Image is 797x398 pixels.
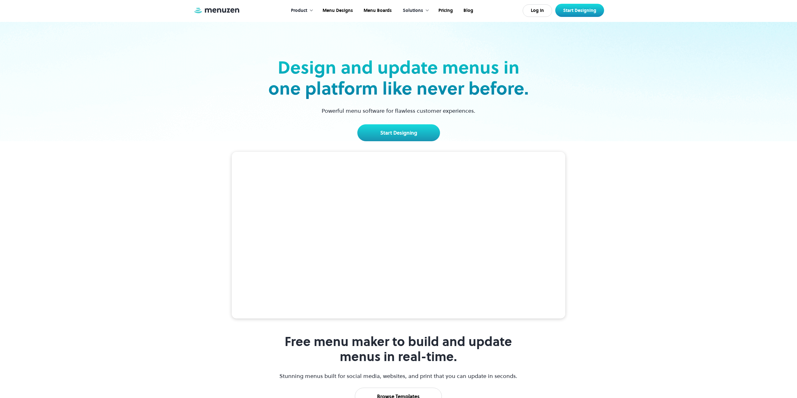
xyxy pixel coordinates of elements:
[279,372,518,380] p: Stunning menus built for social media, websites, and print that you can update in seconds.
[555,4,604,17] a: Start Designing
[523,4,552,17] a: Log In
[267,57,531,99] h2: Design and update menus in one platform like never before.
[317,1,358,20] a: Menu Designs
[291,7,307,14] div: Product
[458,1,478,20] a: Blog
[358,1,396,20] a: Menu Boards
[403,7,423,14] div: Solutions
[432,1,458,20] a: Pricing
[357,124,440,141] a: Start Designing
[396,1,432,20] div: Solutions
[279,334,518,364] h1: Free menu maker to build and update menus in real-time.
[314,106,483,115] p: Powerful menu software for flawless customer experiences.
[285,1,317,20] div: Product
